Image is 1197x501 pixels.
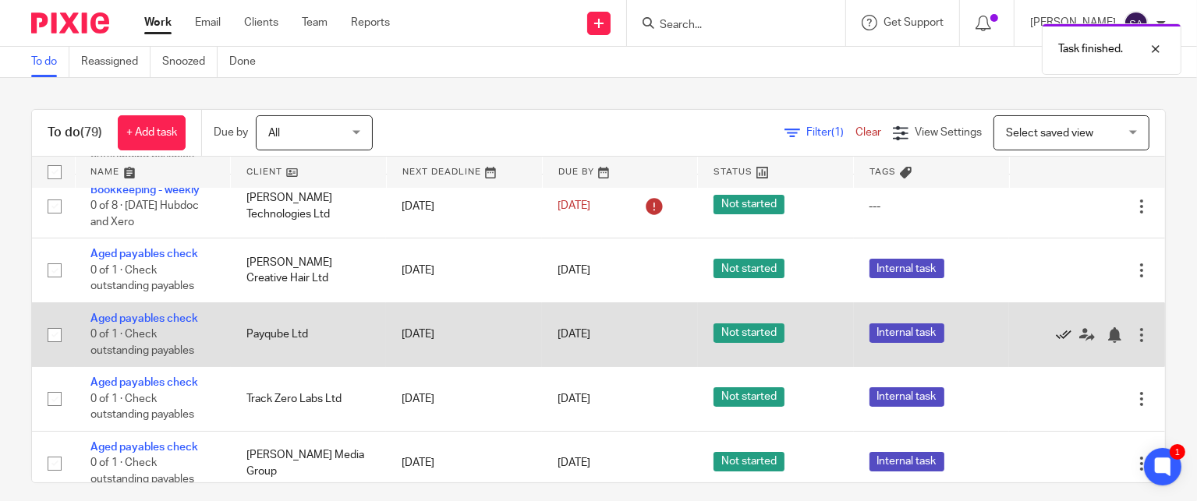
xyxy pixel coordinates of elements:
[714,323,784,343] span: Not started
[714,387,784,407] span: Not started
[1170,444,1185,460] div: 1
[869,452,944,471] span: Internal task
[351,15,390,30] a: Reports
[714,259,784,278] span: Not started
[81,47,151,77] a: Reassigned
[386,174,542,238] td: [DATE]
[162,47,218,77] a: Snoozed
[855,127,881,138] a: Clear
[229,47,267,77] a: Done
[386,367,542,431] td: [DATE]
[714,195,784,214] span: Not started
[231,431,387,495] td: [PERSON_NAME] Media Group
[90,393,194,421] span: 0 of 1 · Check outstanding payables
[386,431,542,495] td: [DATE]
[90,185,200,196] a: Bookkeeping - weekly
[268,128,280,139] span: All
[80,126,102,139] span: (79)
[915,127,982,138] span: View Settings
[90,201,199,228] span: 0 of 8 · [DATE] Hubdoc and Xero
[714,452,784,471] span: Not started
[90,377,198,388] a: Aged payables check
[144,15,172,30] a: Work
[214,125,248,140] p: Due by
[558,265,590,276] span: [DATE]
[231,367,387,431] td: Track Zero Labs Ltd
[869,259,944,278] span: Internal task
[244,15,278,30] a: Clients
[90,457,194,485] span: 0 of 1 · Check outstanding payables
[1006,128,1093,139] span: Select saved view
[869,199,994,214] div: ---
[806,127,855,138] span: Filter
[869,323,944,343] span: Internal task
[386,302,542,366] td: [DATE]
[558,458,590,469] span: [DATE]
[831,127,844,138] span: (1)
[48,125,102,141] h1: To do
[558,201,590,212] span: [DATE]
[231,302,387,366] td: Payqube Ltd
[90,265,194,292] span: 0 of 1 · Check outstanding payables
[118,115,186,150] a: + Add task
[90,249,198,259] a: Aged payables check
[1124,11,1149,36] img: svg%3E
[90,442,198,453] a: Aged payables check
[90,329,194,356] span: 0 of 1 · Check outstanding payables
[558,330,590,340] span: [DATE]
[386,238,542,302] td: [DATE]
[31,12,109,34] img: Pixie
[1058,41,1123,57] p: Task finished.
[302,15,328,30] a: Team
[869,168,896,176] span: Tags
[31,47,69,77] a: To do
[558,393,590,404] span: [DATE]
[869,387,944,407] span: Internal task
[231,174,387,238] td: [PERSON_NAME] Technologies Ltd
[195,15,221,30] a: Email
[231,238,387,302] td: [PERSON_NAME] Creative Hair Ltd
[90,313,198,324] a: Aged payables check
[1056,326,1079,342] a: Mark as done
